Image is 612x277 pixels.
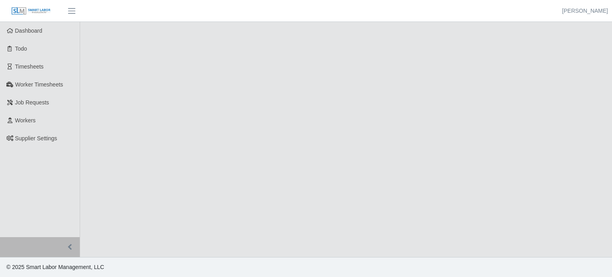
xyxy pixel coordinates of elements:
a: [PERSON_NAME] [562,7,608,15]
span: Dashboard [15,28,43,34]
img: SLM Logo [11,7,51,16]
span: Supplier Settings [15,135,57,141]
span: Timesheets [15,63,44,70]
span: Workers [15,117,36,124]
span: © 2025 Smart Labor Management, LLC [6,264,104,270]
span: Worker Timesheets [15,81,63,88]
span: Job Requests [15,99,49,106]
span: Todo [15,45,27,52]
